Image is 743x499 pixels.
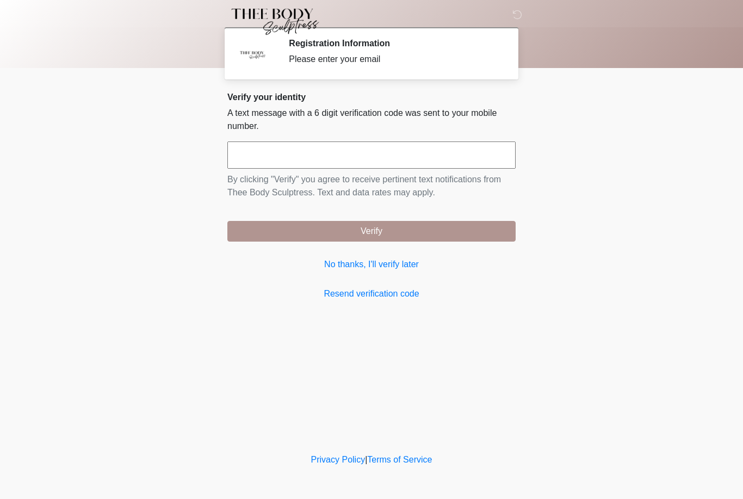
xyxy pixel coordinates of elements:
[365,455,367,464] a: |
[216,8,328,35] img: Thee Body Sculptress Logo
[227,258,516,271] a: No thanks, I'll verify later
[227,287,516,300] a: Resend verification code
[236,38,268,71] img: Agent Avatar
[367,455,432,464] a: Terms of Service
[227,173,516,199] p: By clicking "Verify" you agree to receive pertinent text notifications from Thee Body Sculptress....
[227,107,516,133] p: A text message with a 6 digit verification code was sent to your mobile number.
[227,221,516,242] button: Verify
[311,455,366,464] a: Privacy Policy
[289,53,499,66] div: Please enter your email
[227,92,516,102] h2: Verify your identity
